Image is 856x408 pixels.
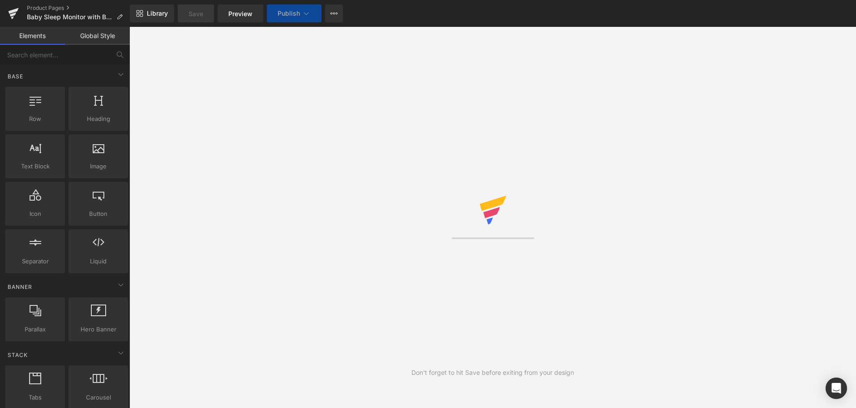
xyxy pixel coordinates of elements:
div: Don't forget to hit Save before exiting from your design [411,368,574,378]
span: Tabs [8,393,62,402]
span: Image [71,162,125,171]
span: Separator [8,257,62,266]
span: Preview [228,9,253,18]
a: Preview [218,4,263,22]
span: Banner [7,283,33,291]
span: Stack [7,351,29,359]
button: Publish [267,4,321,22]
span: Text Block [8,162,62,171]
a: New Library [130,4,174,22]
span: Publish [278,10,300,17]
div: Open Intercom Messenger [826,378,847,399]
span: Heading [71,114,125,124]
span: Parallax [8,325,62,334]
span: Hero Banner [71,325,125,334]
span: Liquid [71,257,125,266]
span: Row [8,114,62,124]
a: Product Pages [27,4,130,12]
span: Carousel [71,393,125,402]
span: Library [147,9,168,17]
span: Baby Sleep Monitor with Base Station [27,13,113,21]
span: Icon [8,209,62,219]
span: Button [71,209,125,219]
a: Global Style [65,27,130,45]
button: More [325,4,343,22]
span: Save [188,9,203,18]
span: Base [7,72,24,81]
